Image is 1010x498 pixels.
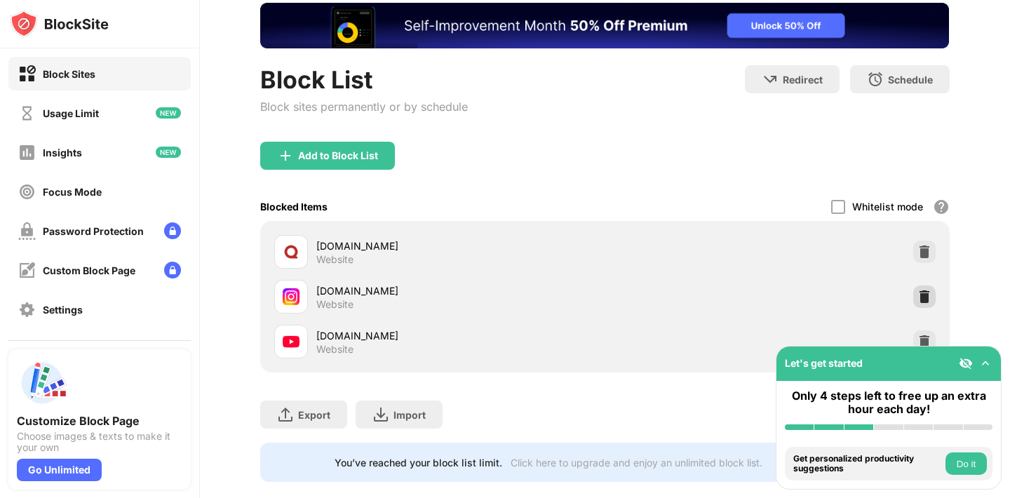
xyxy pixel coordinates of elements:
[783,74,823,86] div: Redirect
[17,358,67,408] img: push-custom-page.svg
[283,288,299,305] img: favicons
[17,459,102,481] div: Go Unlimited
[316,253,353,266] div: Website
[18,144,36,161] img: insights-off.svg
[164,222,181,239] img: lock-menu.svg
[785,357,863,369] div: Let's get started
[283,243,299,260] img: favicons
[393,409,426,421] div: Import
[43,186,102,198] div: Focus Mode
[10,10,109,38] img: logo-blocksite.svg
[888,74,933,86] div: Schedule
[852,201,923,213] div: Whitelist mode
[785,389,992,416] div: Only 4 steps left to free up an extra hour each day!
[260,201,328,213] div: Blocked Items
[43,264,135,276] div: Custom Block Page
[43,107,99,119] div: Usage Limit
[156,147,181,158] img: new-icon.svg
[43,304,83,316] div: Settings
[164,262,181,278] img: lock-menu.svg
[18,183,36,201] img: focus-off.svg
[17,431,182,453] div: Choose images & texts to make it your own
[793,454,942,474] div: Get personalized productivity suggestions
[959,356,973,370] img: eye-not-visible.svg
[18,222,36,240] img: password-protection-off.svg
[283,333,299,350] img: favicons
[316,328,605,343] div: [DOMAIN_NAME]
[511,457,762,469] div: Click here to upgrade and enjoy an unlimited block list.
[335,457,502,469] div: You’ve reached your block list limit.
[978,356,992,370] img: omni-setup-toggle.svg
[17,414,182,428] div: Customize Block Page
[156,107,181,119] img: new-icon.svg
[298,409,330,421] div: Export
[316,343,353,356] div: Website
[260,3,949,48] iframe: Banner
[18,262,36,279] img: customize-block-page-off.svg
[18,65,36,83] img: block-on.svg
[298,150,378,161] div: Add to Block List
[316,298,353,311] div: Website
[18,301,36,318] img: settings-off.svg
[18,105,36,122] img: time-usage-off.svg
[260,65,468,94] div: Block List
[43,68,95,80] div: Block Sites
[43,147,82,159] div: Insights
[945,452,987,475] button: Do it
[316,283,605,298] div: [DOMAIN_NAME]
[260,100,468,114] div: Block sites permanently or by schedule
[43,225,144,237] div: Password Protection
[316,238,605,253] div: [DOMAIN_NAME]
